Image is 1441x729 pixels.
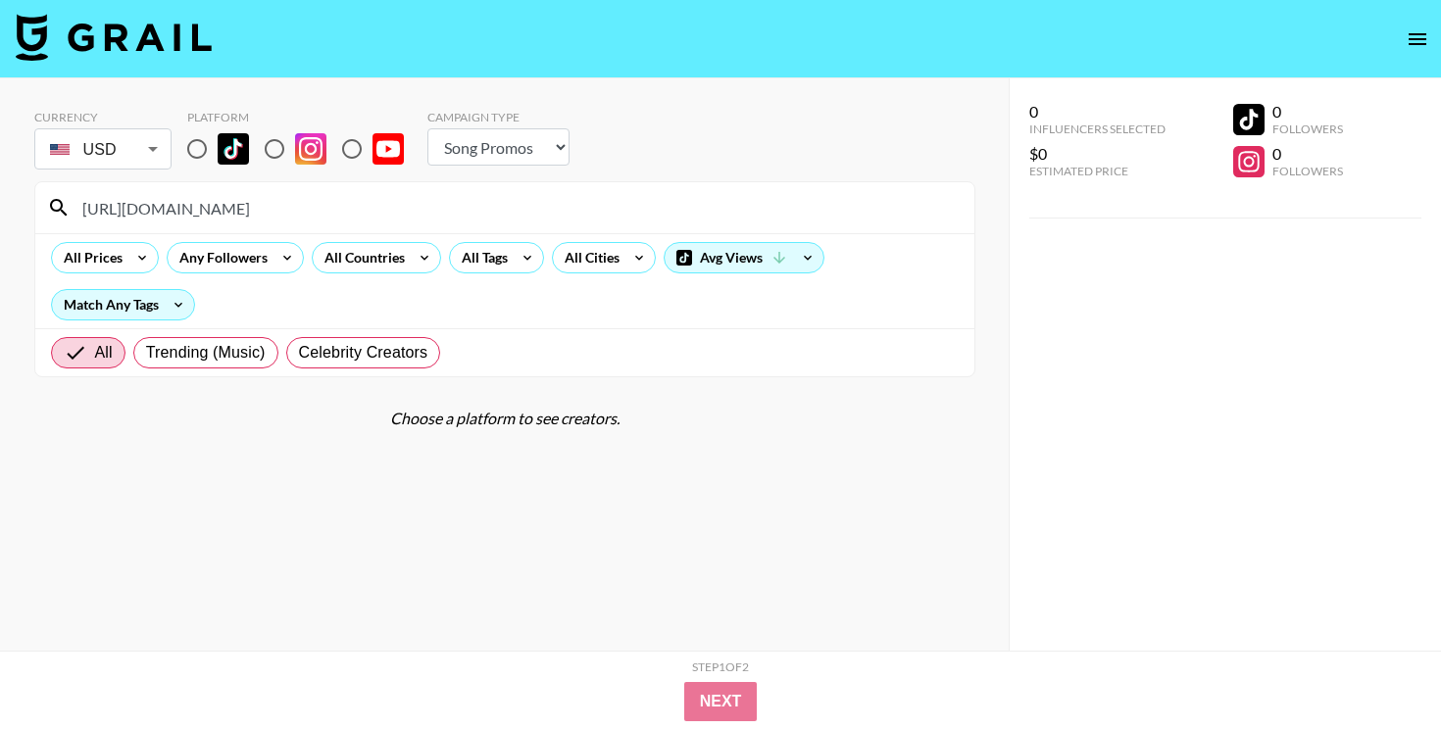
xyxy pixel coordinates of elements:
[1343,631,1417,705] iframe: Drift Widget Chat Controller
[665,243,823,272] div: Avg Views
[52,290,194,319] div: Match Any Tags
[16,14,212,61] img: Grail Talent
[1272,121,1343,136] div: Followers
[1398,20,1437,59] button: open drawer
[553,243,623,272] div: All Cities
[38,132,168,167] div: USD
[218,133,249,165] img: TikTok
[95,341,113,364] span: All
[1272,144,1343,164] div: 0
[1029,102,1166,121] div: 0
[52,243,126,272] div: All Prices
[373,133,404,165] img: YouTube
[71,192,963,223] input: Search by User Name
[34,409,975,428] div: Choose a platform to see creators.
[168,243,272,272] div: Any Followers
[299,341,428,364] span: Celebrity Creators
[1272,164,1343,178] div: Followers
[1029,144,1166,164] div: $0
[1029,164,1166,178] div: Estimated Price
[684,682,758,721] button: Next
[1272,102,1343,121] div: 0
[313,243,409,272] div: All Countries
[450,243,512,272] div: All Tags
[295,133,326,165] img: Instagram
[34,110,172,124] div: Currency
[146,341,266,364] span: Trending (Music)
[427,110,570,124] div: Campaign Type
[1029,121,1166,136] div: Influencers Selected
[692,659,749,674] div: Step 1 of 2
[187,110,420,124] div: Platform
